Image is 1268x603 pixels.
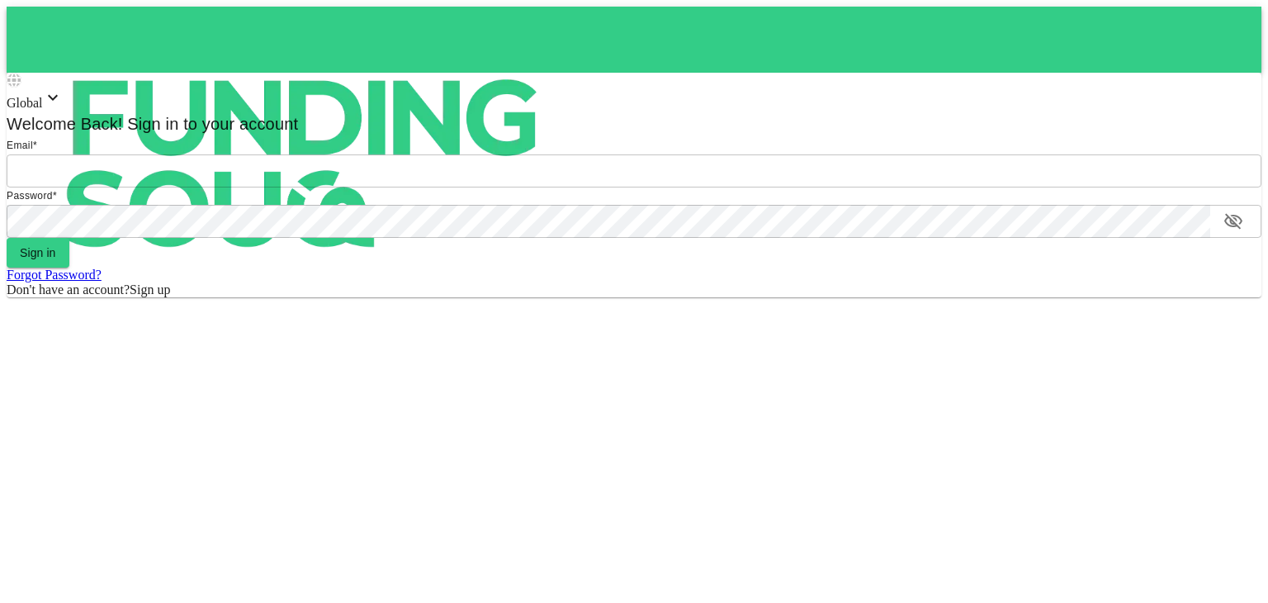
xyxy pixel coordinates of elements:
span: Welcome Back! [7,115,123,133]
input: email [7,154,1261,188]
span: Don't have an account? [7,283,130,297]
div: Global [7,88,1261,111]
input: password [7,205,1210,238]
span: Sign in to your account [123,115,299,133]
img: logo [7,7,601,320]
span: Sign up [130,283,170,297]
span: Password [7,190,53,202]
a: logo [7,7,1261,73]
button: Sign in [7,238,69,268]
a: Forgot Password? [7,268,102,282]
span: Email [7,140,33,151]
